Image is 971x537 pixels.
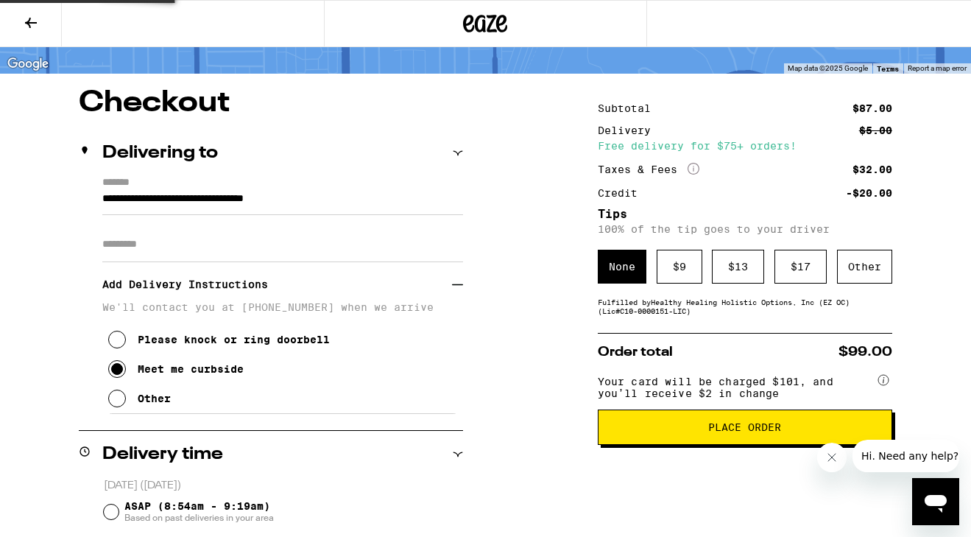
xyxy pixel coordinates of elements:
[598,371,875,399] span: Your card will be charged $101, and you’ll receive $2 in change
[598,188,648,198] div: Credit
[712,250,764,284] div: $ 13
[774,250,827,284] div: $ 17
[817,443,847,472] iframe: Close message
[598,125,661,136] div: Delivery
[912,478,959,525] iframe: Button to launch messaging window
[908,64,967,72] a: Report a map error
[102,446,223,463] h2: Delivery time
[598,410,892,445] button: Place Order
[138,393,171,404] div: Other
[124,512,274,524] span: Based on past deliveries in your area
[598,250,646,284] div: None
[108,325,330,354] button: Please knock or ring doorbell
[852,440,959,472] iframe: Message from company
[4,55,52,74] a: Open this area in Google Maps (opens a new window)
[837,250,892,284] div: Other
[598,298,892,315] div: Fulfilled by Healthy Healing Holistic Options, Inc (EZ OC) (Lic# C10-0000151-LIC )
[852,164,892,175] div: $32.00
[102,144,218,162] h2: Delivering to
[598,208,892,220] h5: Tips
[102,267,452,301] h3: Add Delivery Instructions
[598,103,661,113] div: Subtotal
[138,334,330,345] div: Please knock or ring doorbell
[108,384,171,413] button: Other
[598,223,892,235] p: 100% of the tip goes to your driver
[4,55,52,74] img: Google
[104,479,464,493] p: [DATE] ([DATE])
[124,500,274,524] span: ASAP (8:54am - 9:19am)
[852,103,892,113] div: $87.00
[838,345,892,359] span: $99.00
[108,354,244,384] button: Meet me curbside
[657,250,702,284] div: $ 9
[102,301,463,313] p: We'll contact you at [PHONE_NUMBER] when we arrive
[859,125,892,136] div: $5.00
[598,141,892,151] div: Free delivery for $75+ orders!
[708,422,781,432] span: Place Order
[138,363,244,375] div: Meet me curbside
[877,64,899,73] a: Terms
[788,64,868,72] span: Map data ©2025 Google
[846,188,892,198] div: -$20.00
[79,88,463,118] h1: Checkout
[598,163,699,176] div: Taxes & Fees
[598,345,673,359] span: Order total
